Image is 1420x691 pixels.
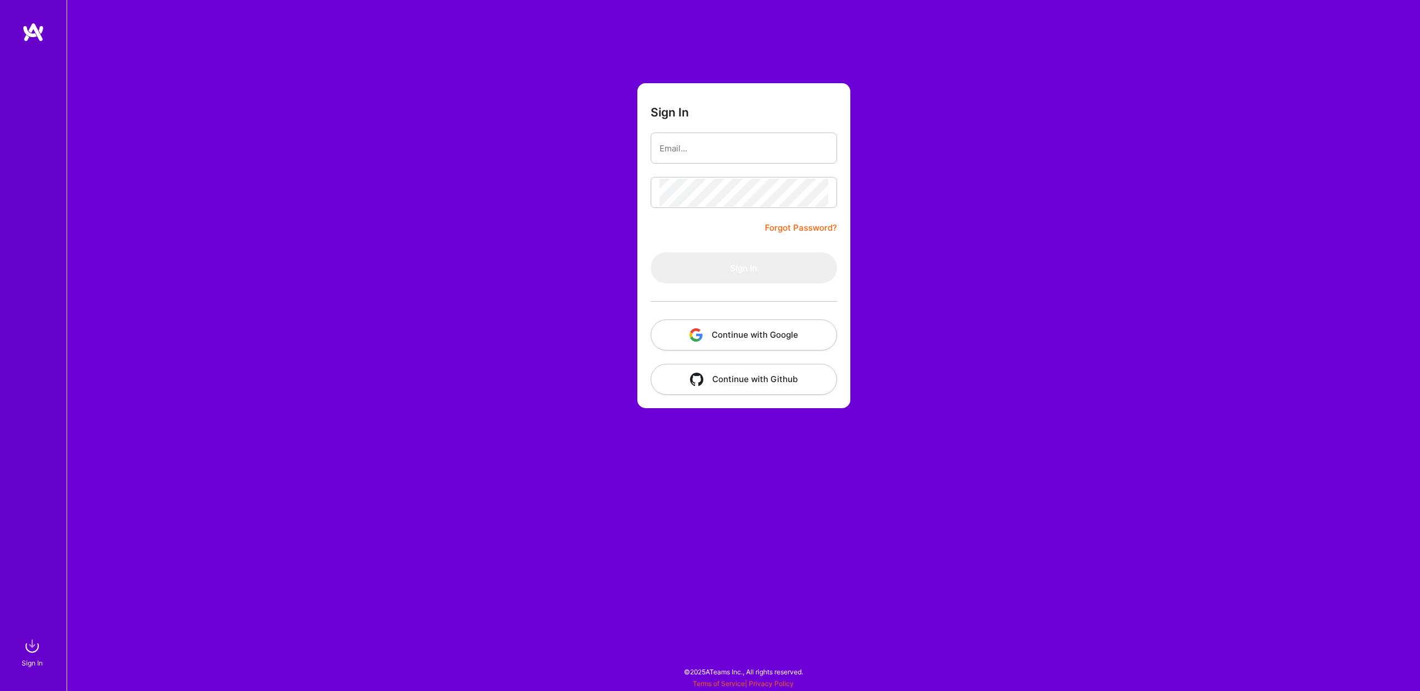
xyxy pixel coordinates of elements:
[651,364,837,395] button: Continue with Github
[689,328,703,342] img: icon
[23,635,43,669] a: sign inSign In
[67,658,1420,685] div: © 2025 ATeams Inc., All rights reserved.
[749,679,794,688] a: Privacy Policy
[651,252,837,283] button: Sign In
[22,657,43,669] div: Sign In
[693,679,794,688] span: |
[660,134,828,162] input: Email...
[651,319,837,350] button: Continue with Google
[651,105,689,119] h3: Sign In
[690,373,703,386] img: icon
[693,679,745,688] a: Terms of Service
[22,22,44,42] img: logo
[765,221,837,235] a: Forgot Password?
[21,635,43,657] img: sign in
